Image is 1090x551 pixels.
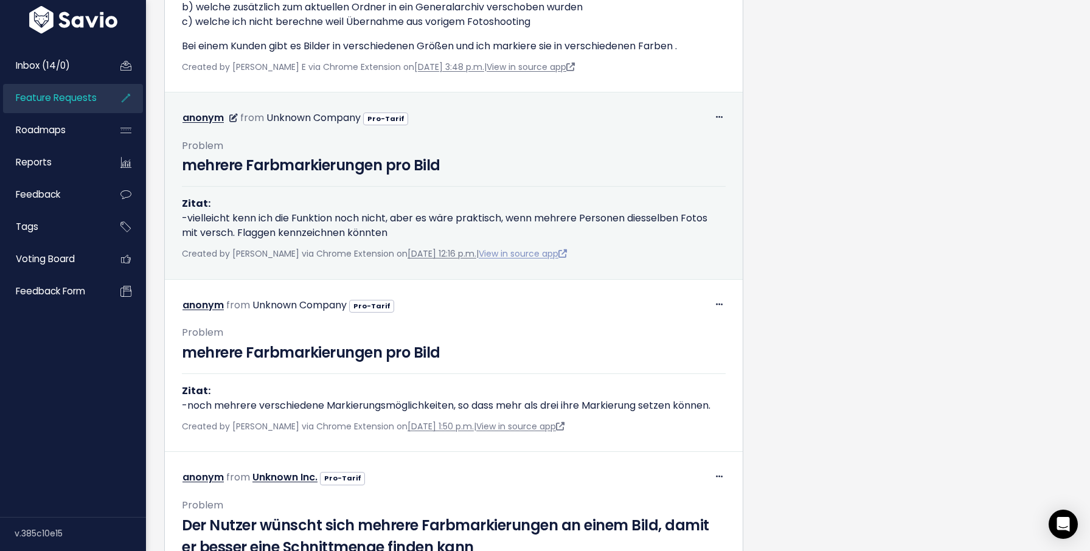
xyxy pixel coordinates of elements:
[3,148,101,176] a: Reports
[182,39,726,54] p: Bei einem Kunden gibt es Bilder in verschiedenen Größen und ich markiere sie in verschiedenen Far...
[3,213,101,241] a: Tags
[476,420,564,432] a: View in source app
[3,84,101,112] a: Feature Requests
[16,220,38,233] span: Tags
[182,248,567,260] span: Created by [PERSON_NAME] via Chrome Extension on |
[182,139,223,153] span: Problem
[182,196,726,240] p: -vielleicht kenn ich die Funktion noch nicht, aber es wäre praktisch, wenn mehrere Personen diess...
[367,114,404,123] strong: Pro-Tarif
[479,248,567,260] a: View in source app
[16,59,70,72] span: Inbox (14/0)
[414,61,484,73] a: [DATE] 3:48 p.m.
[182,154,726,176] h3: mehrere Farbmarkierungen pro Bild
[182,61,575,73] span: Created by [PERSON_NAME] E via Chrome Extension on |
[266,109,361,127] div: Unknown Company
[16,188,60,201] span: Feedback
[3,181,101,209] a: Feedback
[487,61,575,73] a: View in source app
[408,420,474,432] a: [DATE] 1:50 p.m.
[182,384,210,398] strong: Zitat:
[182,384,726,413] p: -noch mehrere verschiedene Markierungsmöglichkeiten, so dass mehr als drei ihre Markierung setzen...
[16,91,97,104] span: Feature Requests
[182,298,224,312] a: anonym
[182,470,224,484] a: anonym
[252,297,347,314] div: Unknown Company
[16,123,66,136] span: Roadmaps
[16,156,52,168] span: Reports
[1049,510,1078,539] div: Open Intercom Messenger
[182,342,726,364] h3: mehrere Farbmarkierungen pro Bild
[3,277,101,305] a: Feedback form
[252,470,318,484] a: Unknown Inc.
[182,111,224,125] a: anonym
[182,325,223,339] span: Problem
[182,420,564,432] span: Created by [PERSON_NAME] via Chrome Extension on |
[3,245,101,273] a: Voting Board
[3,116,101,144] a: Roadmaps
[182,196,210,210] strong: Zitat:
[26,6,120,33] img: logo-white.9d6f32f41409.svg
[408,248,476,260] a: [DATE] 12:16 p.m.
[226,470,250,484] span: from
[353,301,391,311] strong: Pro-Tarif
[3,52,101,80] a: Inbox (14/0)
[182,498,223,512] span: Problem
[240,111,264,125] span: from
[16,285,85,297] span: Feedback form
[16,252,75,265] span: Voting Board
[15,518,146,549] div: v.385c10e15
[324,473,361,483] strong: Pro-Tarif
[226,298,250,312] span: from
